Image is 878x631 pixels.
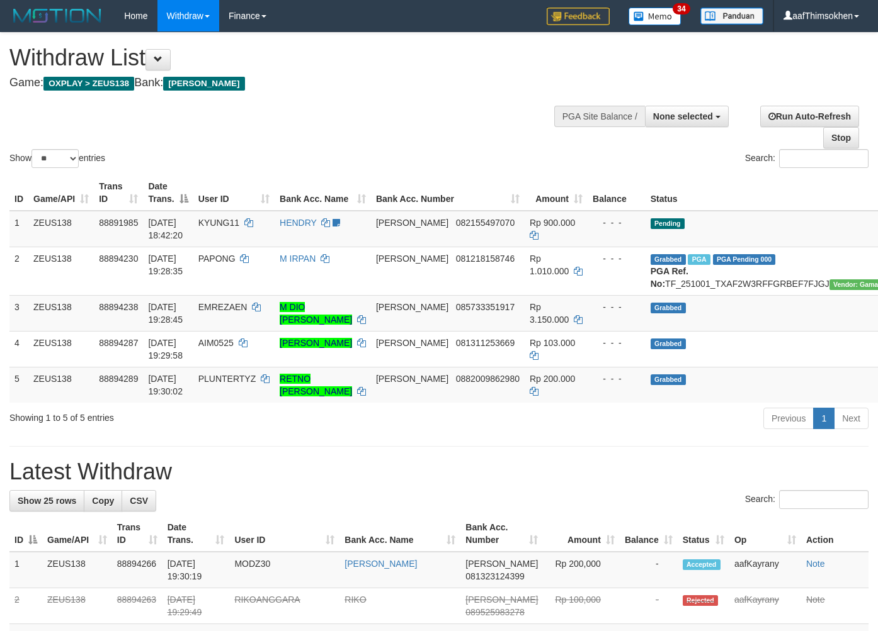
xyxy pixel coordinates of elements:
div: Showing 1 to 5 of 5 entries [9,406,356,424]
span: Rp 3.150.000 [530,302,569,325]
h4: Game: Bank: [9,77,573,89]
th: Date Trans.: activate to sort column ascending [162,516,230,552]
th: Balance [588,175,646,211]
span: AIM0525 [198,338,234,348]
span: [PERSON_NAME] [163,77,244,91]
img: panduan.png [700,8,763,25]
th: User ID: activate to sort column ascending [193,175,275,211]
a: [PERSON_NAME] [280,338,352,348]
td: 1 [9,552,42,588]
td: MODZ30 [229,552,339,588]
h1: Withdraw List [9,45,573,70]
a: RETNO [PERSON_NAME] [280,374,352,396]
img: MOTION_logo.png [9,6,105,25]
td: 2 [9,588,42,624]
span: Grabbed [651,254,686,265]
span: 88891985 [99,218,138,228]
span: Copy 081218158746 to clipboard [456,254,515,264]
td: ZEUS138 [28,247,94,295]
td: RIKOANGGARA [229,588,339,624]
a: [PERSON_NAME] [345,559,417,569]
label: Search: [745,149,869,168]
th: Bank Acc. Name: activate to sort column ascending [275,175,371,211]
td: - [620,552,678,588]
button: None selected [645,106,729,127]
span: PGA Pending [713,254,776,265]
td: [DATE] 19:29:49 [162,588,230,624]
td: - [620,588,678,624]
span: [PERSON_NAME] [465,559,538,569]
a: Show 25 rows [9,490,84,511]
span: Rp 1.010.000 [530,254,569,276]
b: PGA Ref. No: [651,266,688,289]
th: Balance: activate to sort column ascending [620,516,678,552]
span: Rp 900.000 [530,218,575,228]
th: Op: activate to sort column ascending [729,516,801,552]
a: Stop [823,127,859,148]
th: ID [9,175,28,211]
th: User ID: activate to sort column ascending [229,516,339,552]
th: Date Trans.: activate to sort column descending [143,175,193,211]
span: 88894230 [99,254,138,264]
select: Showentries [31,149,79,168]
th: Action [801,516,869,552]
td: 2 [9,247,28,295]
td: aafKayrany [729,552,801,588]
img: Feedback.jpg [547,8,610,25]
a: Copy [84,490,122,511]
span: [PERSON_NAME] [376,338,448,348]
a: 1 [813,408,835,429]
a: HENDRY [280,218,317,228]
span: [DATE] 19:28:35 [148,254,183,276]
td: 5 [9,367,28,403]
span: CSV [130,496,148,506]
td: 88894263 [112,588,162,624]
td: Rp 200,000 [543,552,619,588]
span: Grabbed [651,303,686,313]
div: PGA Site Balance / [554,106,645,127]
span: [DATE] 19:30:02 [148,374,183,396]
div: - - - [593,301,641,313]
td: ZEUS138 [42,552,112,588]
td: [DATE] 19:30:19 [162,552,230,588]
td: ZEUS138 [28,295,94,331]
div: - - - [593,372,641,385]
span: PLUNTERTYZ [198,374,256,384]
span: PAPONG [198,254,236,264]
span: Copy 0882009862980 to clipboard [456,374,520,384]
span: OXPLAY > ZEUS138 [43,77,134,91]
td: ZEUS138 [28,367,94,403]
th: Status: activate to sort column ascending [678,516,729,552]
span: [PERSON_NAME] [376,374,448,384]
span: Rp 200.000 [530,374,575,384]
span: Copy 085733351917 to clipboard [456,302,515,312]
div: - - - [593,216,641,229]
th: Game/API: activate to sort column ascending [42,516,112,552]
span: Marked by aafanarl [688,254,710,265]
span: Copy 081323124399 to clipboard [465,571,524,581]
img: Button%20Memo.svg [629,8,681,25]
span: Rejected [683,595,718,606]
th: Bank Acc. Name: activate to sort column ascending [339,516,460,552]
td: Rp 100,000 [543,588,619,624]
span: Pending [651,218,685,229]
span: [PERSON_NAME] [376,302,448,312]
span: Grabbed [651,338,686,349]
span: KYUNG11 [198,218,239,228]
span: 34 [673,3,690,14]
input: Search: [779,149,869,168]
th: Amount: activate to sort column ascending [543,516,619,552]
span: Copy 082155497070 to clipboard [456,218,515,228]
label: Show entries [9,149,105,168]
span: Rp 103.000 [530,338,575,348]
th: Trans ID: activate to sort column ascending [94,175,143,211]
span: None selected [653,111,713,121]
span: [PERSON_NAME] [376,218,448,228]
span: EMREZAEN [198,302,248,312]
th: ID: activate to sort column descending [9,516,42,552]
input: Search: [779,490,869,509]
span: [DATE] 18:42:20 [148,218,183,240]
td: 4 [9,331,28,367]
a: M IRPAN [280,254,316,264]
a: Note [806,559,825,569]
